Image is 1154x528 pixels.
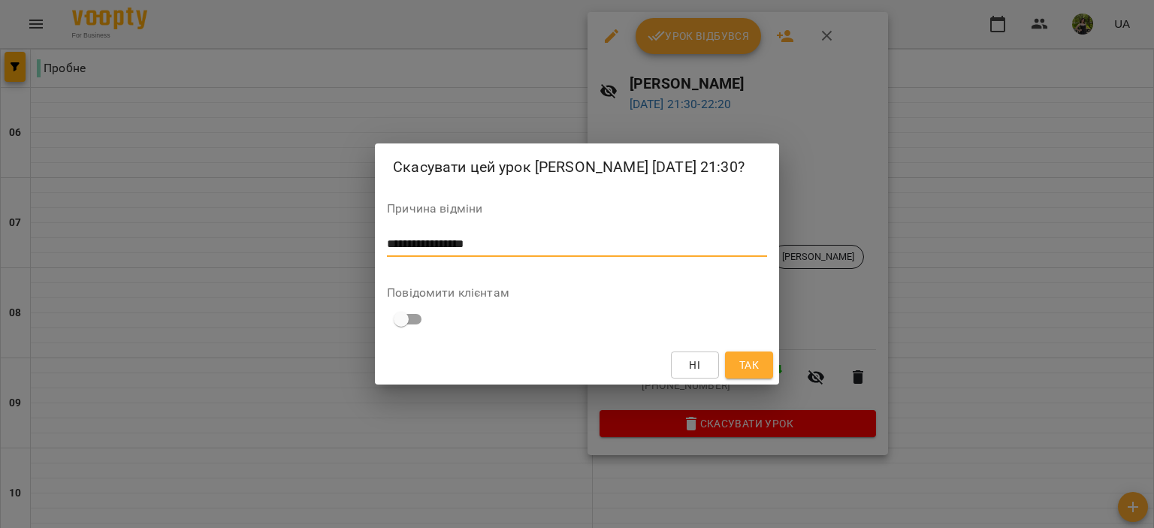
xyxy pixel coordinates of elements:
label: Повідомити клієнтам [387,287,767,299]
label: Причина відміни [387,203,767,215]
h2: Скасувати цей урок [PERSON_NAME] [DATE] 21:30? [393,155,761,179]
button: Так [725,351,773,379]
button: Ні [671,351,719,379]
span: Ні [689,356,700,374]
span: Так [739,356,759,374]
